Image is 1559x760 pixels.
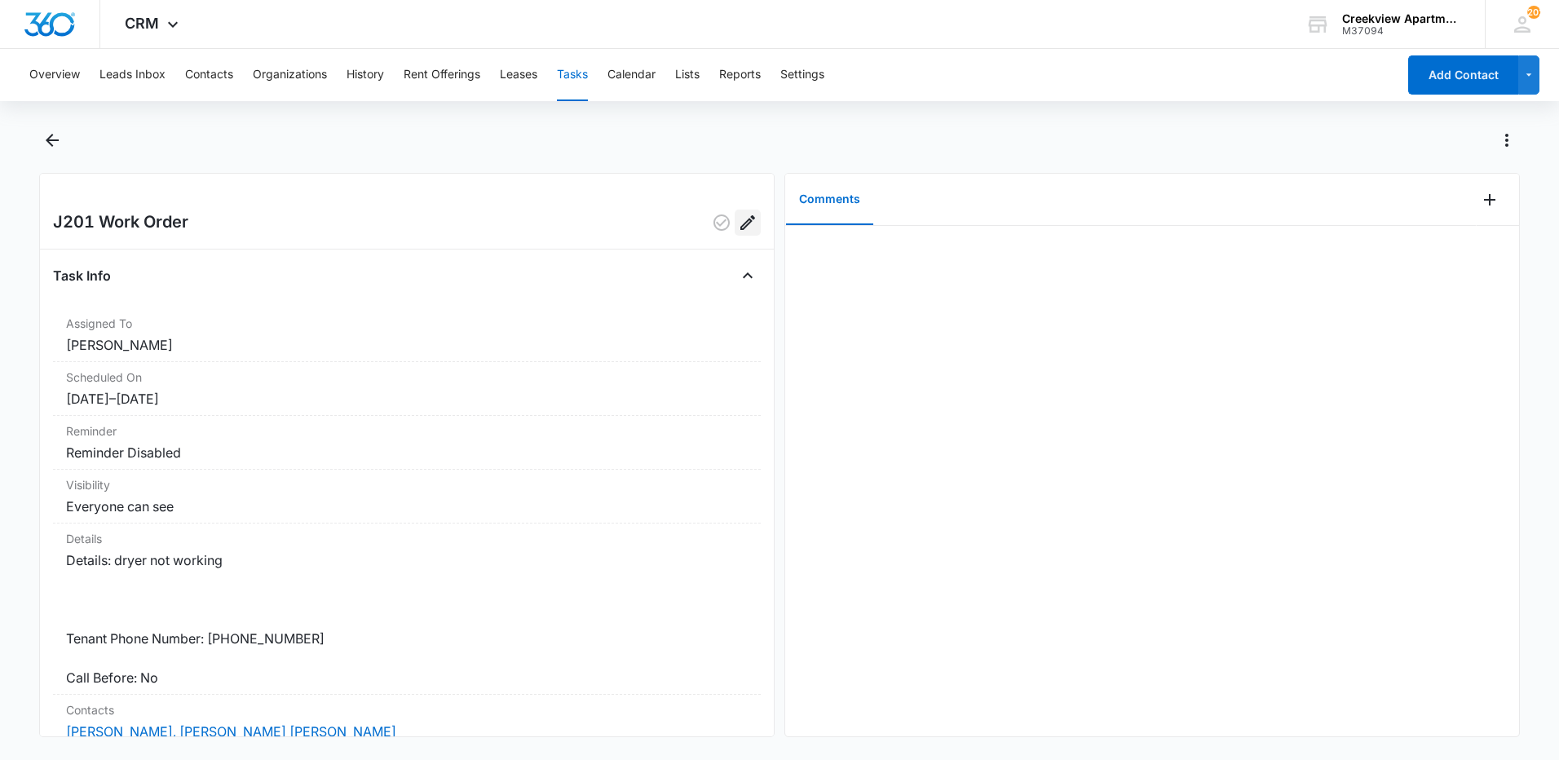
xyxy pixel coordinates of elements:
[780,49,824,101] button: Settings
[66,530,748,547] dt: Details
[1342,25,1461,37] div: account id
[1494,127,1520,153] button: Actions
[39,127,64,153] button: Back
[1477,187,1503,213] button: Add Comment
[675,49,700,101] button: Lists
[66,701,748,718] dt: Contacts
[735,210,761,236] button: Edit
[66,335,748,355] dd: [PERSON_NAME]
[53,524,761,695] div: DetailsDetails: dryer not working Tenant Phone Number: [PHONE_NUMBER] Call Before: No
[66,422,748,440] dt: Reminder
[500,49,537,101] button: Leases
[66,315,748,332] dt: Assigned To
[1527,6,1540,19] div: notifications count
[53,470,761,524] div: VisibilityEveryone can see
[53,266,111,285] h4: Task Info
[53,308,761,362] div: Assigned To[PERSON_NAME]
[66,497,748,516] dd: Everyone can see
[404,49,480,101] button: Rent Offerings
[185,49,233,101] button: Contacts
[607,49,656,101] button: Calendar
[53,416,761,470] div: ReminderReminder Disabled
[53,362,761,416] div: Scheduled On[DATE]–[DATE]
[347,49,384,101] button: History
[53,695,761,749] div: Contacts[PERSON_NAME], [PERSON_NAME] [PERSON_NAME]
[66,369,748,386] dt: Scheduled On
[1408,55,1518,95] button: Add Contact
[66,723,396,740] a: [PERSON_NAME], [PERSON_NAME] [PERSON_NAME]
[719,49,761,101] button: Reports
[66,550,748,687] dd: Details: dryer not working Tenant Phone Number: [PHONE_NUMBER] Call Before: No
[99,49,166,101] button: Leads Inbox
[125,15,159,32] span: CRM
[66,443,748,462] dd: Reminder Disabled
[29,49,80,101] button: Overview
[786,175,873,225] button: Comments
[735,263,761,289] button: Close
[557,49,588,101] button: Tasks
[253,49,327,101] button: Organizations
[66,476,748,493] dt: Visibility
[1342,12,1461,25] div: account name
[1527,6,1540,19] span: 202
[66,389,748,409] dd: [DATE] – [DATE]
[53,210,188,236] h2: J201 Work Order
